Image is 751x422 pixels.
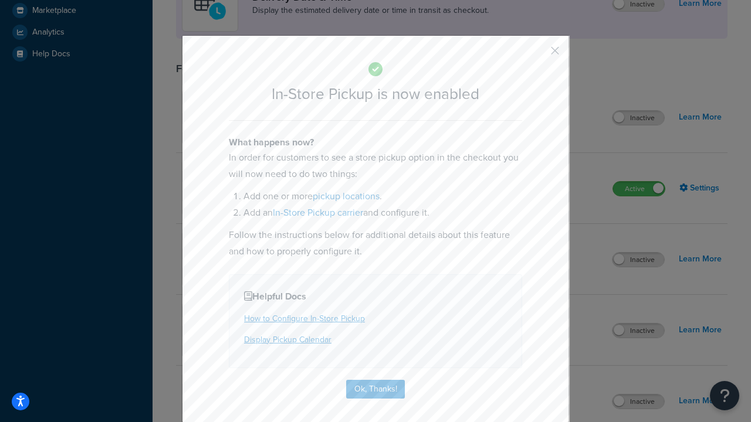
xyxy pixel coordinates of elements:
[313,189,380,203] a: pickup locations
[243,188,522,205] li: Add one or more .
[229,149,522,182] p: In order for customers to see a store pickup option in the checkout you will now need to do two t...
[229,227,522,260] p: Follow the instructions below for additional details about this feature and how to properly confi...
[229,86,522,103] h2: In-Store Pickup is now enabled
[243,205,522,221] li: Add an and configure it.
[273,206,363,219] a: In-Store Pickup carrier
[229,135,522,149] h4: What happens now?
[244,333,331,346] a: Display Pickup Calendar
[346,380,405,399] button: Ok, Thanks!
[244,290,507,304] h4: Helpful Docs
[244,312,365,325] a: How to Configure In-Store Pickup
